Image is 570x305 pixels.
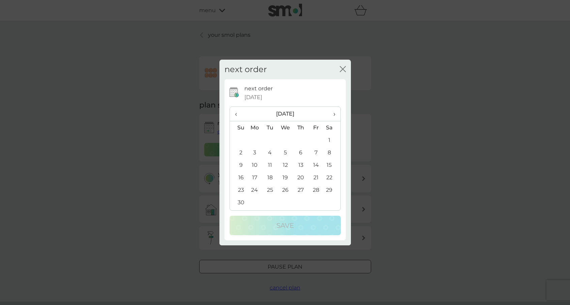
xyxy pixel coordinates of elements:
[308,146,324,159] td: 7
[247,159,263,171] td: 10
[293,146,308,159] td: 6
[323,171,340,184] td: 22
[308,171,324,184] td: 21
[323,146,340,159] td: 8
[230,216,341,235] button: Save
[230,159,247,171] td: 9
[276,220,294,231] p: Save
[277,171,293,184] td: 19
[230,121,247,134] th: Su
[247,107,324,121] th: [DATE]
[323,184,340,196] td: 29
[262,146,277,159] td: 4
[277,159,293,171] td: 12
[247,121,263,134] th: Mo
[244,93,262,102] span: [DATE]
[262,184,277,196] td: 25
[230,171,247,184] td: 16
[235,107,242,121] span: ‹
[323,121,340,134] th: Sa
[230,184,247,196] td: 23
[244,84,273,93] p: next order
[262,121,277,134] th: Tu
[323,159,340,171] td: 15
[293,171,308,184] td: 20
[230,196,247,209] td: 30
[247,184,263,196] td: 24
[277,121,293,134] th: We
[293,121,308,134] th: Th
[323,134,340,146] td: 1
[262,159,277,171] td: 11
[340,66,346,73] button: close
[247,146,263,159] td: 3
[247,171,263,184] td: 17
[308,121,324,134] th: Fr
[328,107,335,121] span: ›
[277,184,293,196] td: 26
[293,159,308,171] td: 13
[293,184,308,196] td: 27
[230,146,247,159] td: 2
[224,65,267,74] h2: next order
[308,184,324,196] td: 28
[308,159,324,171] td: 14
[277,146,293,159] td: 5
[262,171,277,184] td: 18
